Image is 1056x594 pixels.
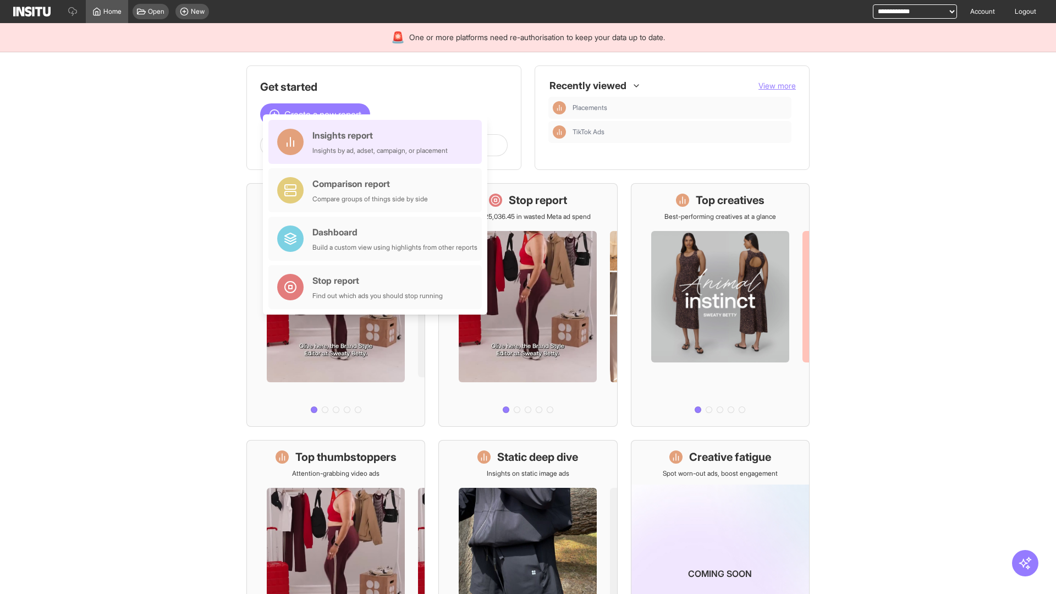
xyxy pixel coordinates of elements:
[409,32,665,43] span: One or more platforms need re-authorisation to keep your data up to date.
[312,226,477,239] div: Dashboard
[487,469,569,478] p: Insights on static image ads
[391,30,405,45] div: 🚨
[312,195,428,204] div: Compare groups of things side by side
[260,79,508,95] h1: Get started
[312,129,448,142] div: Insights report
[295,449,397,465] h1: Top thumbstoppers
[573,103,607,112] span: Placements
[497,449,578,465] h1: Static deep dive
[312,291,443,300] div: Find out which ads you should stop running
[312,243,477,252] div: Build a custom view using highlights from other reports
[553,101,566,114] div: Insights
[284,108,361,121] span: Create a new report
[509,193,567,208] h1: Stop report
[13,7,51,16] img: Logo
[246,183,425,427] a: What's live nowSee all active ads instantly
[465,212,591,221] p: Save £25,036.45 in wasted Meta ad spend
[312,177,428,190] div: Comparison report
[696,193,765,208] h1: Top creatives
[260,103,370,125] button: Create a new report
[758,80,796,91] button: View more
[148,7,164,16] span: Open
[191,7,205,16] span: New
[664,212,776,221] p: Best-performing creatives at a glance
[292,469,380,478] p: Attention-grabbing video ads
[758,81,796,90] span: View more
[312,274,443,287] div: Stop report
[631,183,810,427] a: Top creativesBest-performing creatives at a glance
[553,125,566,139] div: Insights
[573,128,604,136] span: TikTok Ads
[573,103,787,112] span: Placements
[438,183,617,427] a: Stop reportSave £25,036.45 in wasted Meta ad spend
[312,146,448,155] div: Insights by ad, adset, campaign, or placement
[103,7,122,16] span: Home
[573,128,787,136] span: TikTok Ads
